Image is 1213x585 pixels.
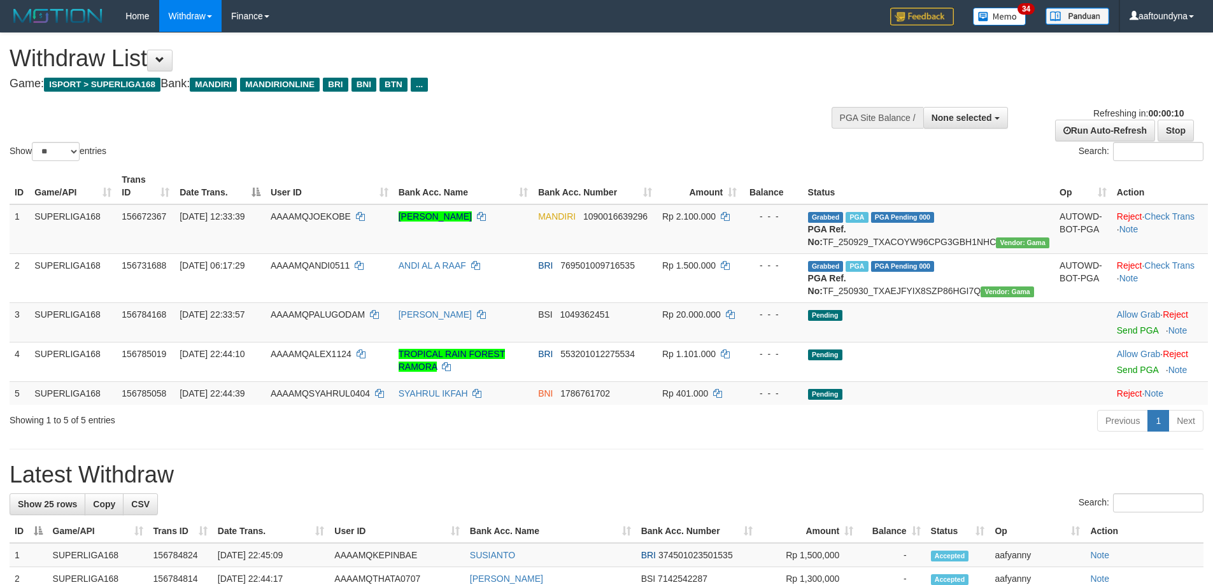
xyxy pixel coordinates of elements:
img: Button%20Memo.svg [973,8,1026,25]
th: Balance [742,168,802,204]
span: PGA Pending [871,212,935,223]
td: SUPERLIGA168 [29,381,117,405]
td: AUTOWD-BOT-PGA [1054,253,1112,302]
span: BNI [538,388,553,398]
th: Trans ID: activate to sort column ascending [148,519,213,543]
span: None selected [932,113,992,123]
td: · · [1112,253,1208,302]
button: None selected [923,107,1008,129]
th: Bank Acc. Number: activate to sort column ascending [533,168,657,204]
a: Next [1168,410,1203,432]
td: Rp 1,500,000 [758,543,858,567]
div: Showing 1 to 5 of 5 entries [10,409,496,426]
a: SUSIANTO [470,550,515,560]
span: BRI [323,78,348,92]
span: 156784168 [122,309,166,320]
span: Grabbed [808,212,844,223]
span: · [1117,349,1163,359]
span: Accepted [931,574,969,585]
td: 156784824 [148,543,213,567]
th: Amount: activate to sort column ascending [657,168,742,204]
label: Search: [1079,493,1203,512]
a: ANDI AL A RAAF [399,260,466,271]
span: 156731688 [122,260,166,271]
td: TF_250929_TXACOYW96CPG3GBH1NHC [803,204,1054,254]
span: Pending [808,310,842,321]
td: 4 [10,342,29,381]
a: CSV [123,493,158,515]
th: Date Trans.: activate to sort column ascending [213,519,330,543]
span: BRI [538,260,553,271]
span: BRI [538,349,553,359]
td: AAAAMQKEPINBAE [329,543,464,567]
a: Note [1119,273,1139,283]
th: Op: activate to sort column ascending [990,519,1085,543]
span: Copy 1049362451 to clipboard [560,309,609,320]
a: Check Trans [1144,260,1195,271]
span: BTN [380,78,408,92]
a: Reject [1117,260,1142,271]
span: AAAAMQANDI0511 [271,260,350,271]
span: AAAAMQJOEKOBE [271,211,351,222]
a: Reject [1163,349,1188,359]
h1: Latest Withdraw [10,462,1203,488]
td: · [1112,302,1208,342]
span: Vendor URL: https://trx31.1velocity.biz [981,286,1034,297]
th: Status: activate to sort column ascending [926,519,990,543]
span: 156785058 [122,388,166,398]
input: Search: [1113,142,1203,161]
a: TROPICAL RAIN FOREST RAMORA [399,349,506,372]
span: Pending [808,389,842,400]
div: - - - [747,210,797,223]
span: CSV [131,499,150,509]
span: 34 [1018,3,1035,15]
th: Action [1112,168,1208,204]
td: · [1112,381,1208,405]
th: User ID: activate to sort column ascending [329,519,464,543]
td: SUPERLIGA168 [29,253,117,302]
th: User ID: activate to sort column ascending [266,168,394,204]
a: Note [1090,574,1109,584]
td: SUPERLIGA168 [29,302,117,342]
span: BSI [538,309,553,320]
td: [DATE] 22:45:09 [213,543,330,567]
img: Feedback.jpg [890,8,954,25]
th: Bank Acc. Name: activate to sort column ascending [465,519,636,543]
a: Reject [1163,309,1188,320]
td: - [858,543,925,567]
a: Note [1090,550,1109,560]
th: ID [10,168,29,204]
span: Refreshing in: [1093,108,1184,118]
span: Rp 401.000 [662,388,708,398]
span: Marked by aafromsomean [846,261,868,272]
td: SUPERLIGA168 [48,543,148,567]
th: Op: activate to sort column ascending [1054,168,1112,204]
a: Send PGA [1117,325,1158,335]
th: Trans ID: activate to sort column ascending [117,168,174,204]
td: 1 [10,204,29,254]
img: MOTION_logo.png [10,6,106,25]
div: - - - [747,308,797,321]
td: 2 [10,253,29,302]
strong: 00:00:10 [1148,108,1184,118]
a: Check Trans [1144,211,1195,222]
a: [PERSON_NAME] [399,309,472,320]
input: Search: [1113,493,1203,512]
h1: Withdraw List [10,46,796,71]
a: Note [1144,388,1163,398]
span: ISPORT > SUPERLIGA168 [44,78,160,92]
span: Copy 553201012275534 to clipboard [560,349,635,359]
a: Reject [1117,388,1142,398]
span: Rp 2.100.000 [662,211,716,222]
span: Pending [808,349,842,360]
td: TF_250930_TXAEJFYIX8SZP86HGI7Q [803,253,1054,302]
img: panduan.png [1046,8,1109,25]
span: MANDIRI [538,211,576,222]
th: Game/API: activate to sort column ascending [48,519,148,543]
th: Date Trans.: activate to sort column descending [174,168,266,204]
div: - - - [747,387,797,400]
a: Show 25 rows [10,493,85,515]
td: SUPERLIGA168 [29,342,117,381]
a: 1 [1147,410,1169,432]
span: [DATE] 12:33:39 [180,211,245,222]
